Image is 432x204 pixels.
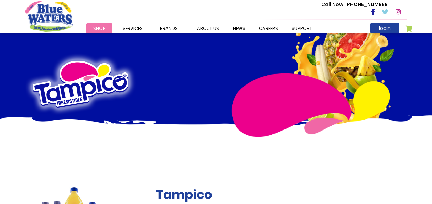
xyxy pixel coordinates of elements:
[370,23,399,33] a: login
[156,187,407,202] h2: Tampico
[160,25,178,32] span: Brands
[285,23,319,33] a: support
[252,23,285,33] a: careers
[321,1,345,8] span: Call Now :
[190,23,226,33] a: about us
[226,23,252,33] a: News
[93,25,106,32] span: Shop
[321,1,390,8] p: [PHONE_NUMBER]
[25,1,73,31] a: store logo
[123,25,143,32] span: Services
